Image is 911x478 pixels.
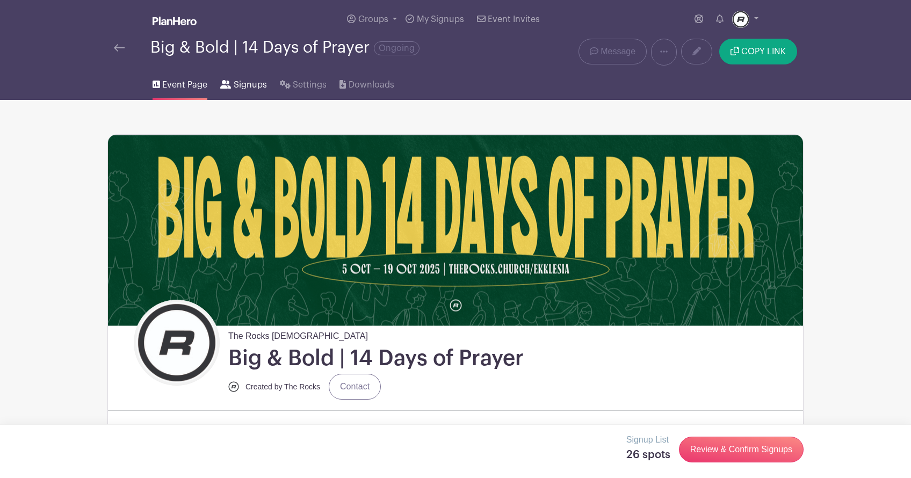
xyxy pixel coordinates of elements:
[339,66,394,100] a: Downloads
[245,382,320,391] small: Created by The Rocks
[228,325,368,343] span: The Rocks [DEMOGRAPHIC_DATA]
[417,15,464,24] span: My Signups
[488,15,540,24] span: Event Invites
[329,374,381,400] a: Contact
[220,66,266,100] a: Signups
[626,433,670,446] p: Signup List
[228,381,239,392] img: Icon%20Logo_B.jpg
[136,302,217,383] img: Icon%20Logo_B.jpg
[150,39,420,56] div: Big & Bold | 14 Days of Prayer
[349,78,394,91] span: Downloads
[234,78,267,91] span: Signups
[293,78,327,91] span: Settings
[374,41,420,55] span: Ongoing
[579,39,647,64] a: Message
[228,345,524,372] h1: Big & Bold | 14 Days of Prayer
[153,17,197,25] img: logo_white-6c42ec7e38ccf1d336a20a19083b03d10ae64f83f12c07503d8b9e83406b4c7d.svg
[114,44,125,52] img: back-arrow-29a5d9b10d5bd6ae65dc969a981735edf675c4d7a1fe02e03b50dbd4ba3cdb55.svg
[280,66,327,100] a: Settings
[732,11,749,28] img: Icon%20Logo_B.jpg
[626,448,670,461] h5: 26 spots
[601,45,635,58] span: Message
[741,47,786,56] span: COPY LINK
[153,66,207,100] a: Event Page
[108,135,803,325] img: Big&Bold%2014%20Days%20of%20Prayer_Header.png
[719,39,797,64] button: COPY LINK
[358,15,388,24] span: Groups
[162,78,207,91] span: Event Page
[679,437,804,462] a: Review & Confirm Signups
